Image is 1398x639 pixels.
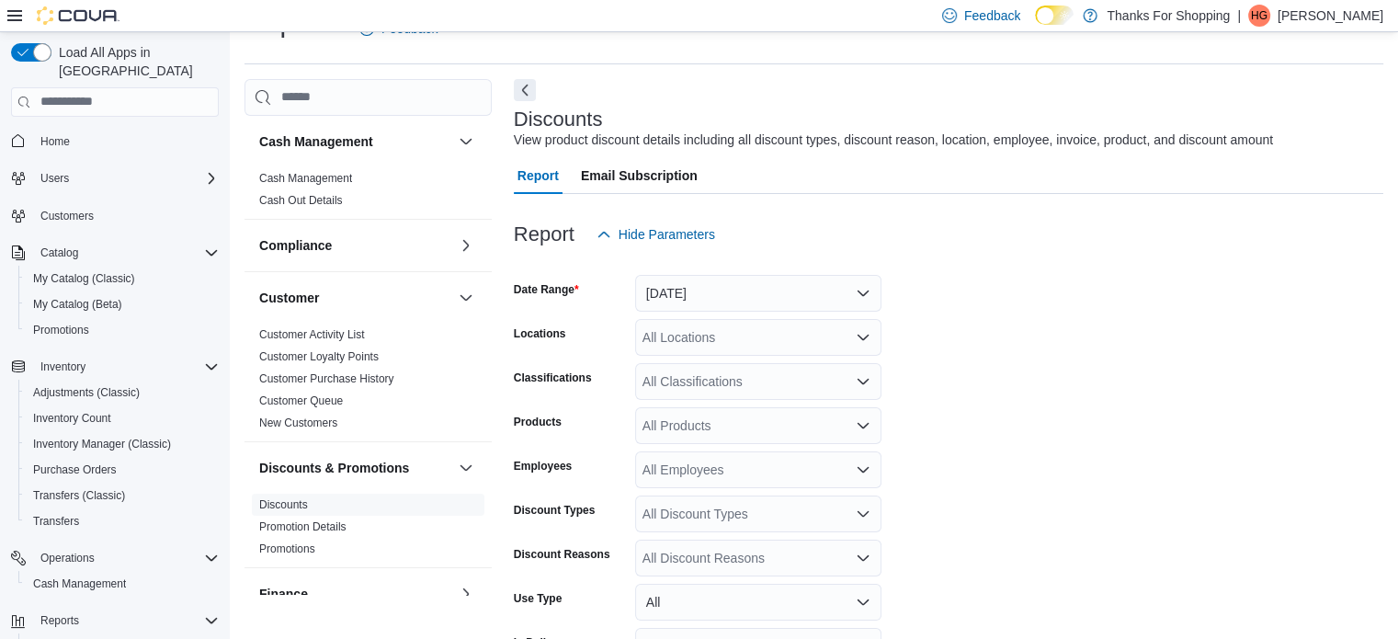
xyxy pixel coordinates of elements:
[259,132,373,151] h3: Cash Management
[856,330,870,345] button: Open list of options
[259,328,365,341] a: Customer Activity List
[1107,5,1230,27] p: Thanks For Shopping
[33,610,86,632] button: Reports
[517,157,559,194] span: Report
[26,293,130,315] a: My Catalog (Beta)
[26,510,219,532] span: Transfers
[26,407,219,429] span: Inventory Count
[33,167,76,189] button: Users
[514,282,579,297] label: Date Range
[40,209,94,223] span: Customers
[40,613,79,628] span: Reports
[589,216,722,253] button: Hide Parameters
[514,503,595,518] label: Discount Types
[4,165,226,191] button: Users
[514,326,566,341] label: Locations
[26,407,119,429] a: Inventory Count
[581,157,698,194] span: Email Subscription
[1278,5,1383,27] p: [PERSON_NAME]
[856,418,870,433] button: Open list of options
[26,268,219,290] span: My Catalog (Classic)
[26,485,132,507] a: Transfers (Classic)
[33,242,85,264] button: Catalog
[33,271,135,286] span: My Catalog (Classic)
[619,225,715,244] span: Hide Parameters
[259,132,451,151] button: Cash Management
[856,551,870,565] button: Open list of options
[1035,6,1074,25] input: Dark Mode
[33,356,219,378] span: Inventory
[259,349,379,364] span: Customer Loyalty Points
[33,167,219,189] span: Users
[26,459,219,481] span: Purchase Orders
[259,350,379,363] a: Customer Loyalty Points
[51,43,219,80] span: Load All Apps in [GEOGRAPHIC_DATA]
[635,275,881,312] button: [DATE]
[635,584,881,621] button: All
[244,324,492,441] div: Customer
[1248,5,1270,27] div: H Griffin
[40,134,70,149] span: Home
[259,585,451,603] button: Finance
[259,394,343,407] a: Customer Queue
[26,382,147,404] a: Adjustments (Classic)
[455,234,477,257] button: Compliance
[33,462,117,477] span: Purchase Orders
[259,193,343,208] span: Cash Out Details
[33,356,93,378] button: Inventory
[40,171,69,186] span: Users
[4,608,226,633] button: Reports
[33,323,89,337] span: Promotions
[18,317,226,343] button: Promotions
[33,242,219,264] span: Catalog
[259,371,394,386] span: Customer Purchase History
[33,437,171,451] span: Inventory Manager (Classic)
[40,359,85,374] span: Inventory
[37,6,119,25] img: Cova
[33,547,219,569] span: Operations
[259,289,319,307] h3: Customer
[26,382,219,404] span: Adjustments (Classic)
[33,610,219,632] span: Reports
[33,547,102,569] button: Operations
[259,372,394,385] a: Customer Purchase History
[26,433,219,455] span: Inventory Manager (Classic)
[259,394,343,408] span: Customer Queue
[4,354,226,380] button: Inventory
[455,583,477,605] button: Finance
[26,319,97,341] a: Promotions
[18,508,226,534] button: Transfers
[33,297,122,312] span: My Catalog (Beta)
[18,483,226,508] button: Transfers (Classic)
[514,371,592,385] label: Classifications
[18,571,226,597] button: Cash Management
[259,236,451,255] button: Compliance
[259,327,365,342] span: Customer Activity List
[856,507,870,521] button: Open list of options
[1237,5,1241,27] p: |
[26,573,219,595] span: Cash Management
[18,266,226,291] button: My Catalog (Classic)
[26,573,133,595] a: Cash Management
[33,576,126,591] span: Cash Management
[40,245,78,260] span: Catalog
[856,374,870,389] button: Open list of options
[18,457,226,483] button: Purchase Orders
[259,172,352,185] a: Cash Management
[26,268,142,290] a: My Catalog (Classic)
[514,131,1273,150] div: View product discount details including all discount types, discount reason, location, employee, ...
[259,520,347,533] a: Promotion Details
[18,291,226,317] button: My Catalog (Beta)
[33,131,77,153] a: Home
[259,519,347,534] span: Promotion Details
[514,591,562,606] label: Use Type
[18,380,226,405] button: Adjustments (Classic)
[18,431,226,457] button: Inventory Manager (Classic)
[514,108,603,131] h3: Discounts
[259,542,315,555] a: Promotions
[26,319,219,341] span: Promotions
[259,416,337,429] a: New Customers
[4,545,226,571] button: Operations
[26,459,124,481] a: Purchase Orders
[259,416,337,430] span: New Customers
